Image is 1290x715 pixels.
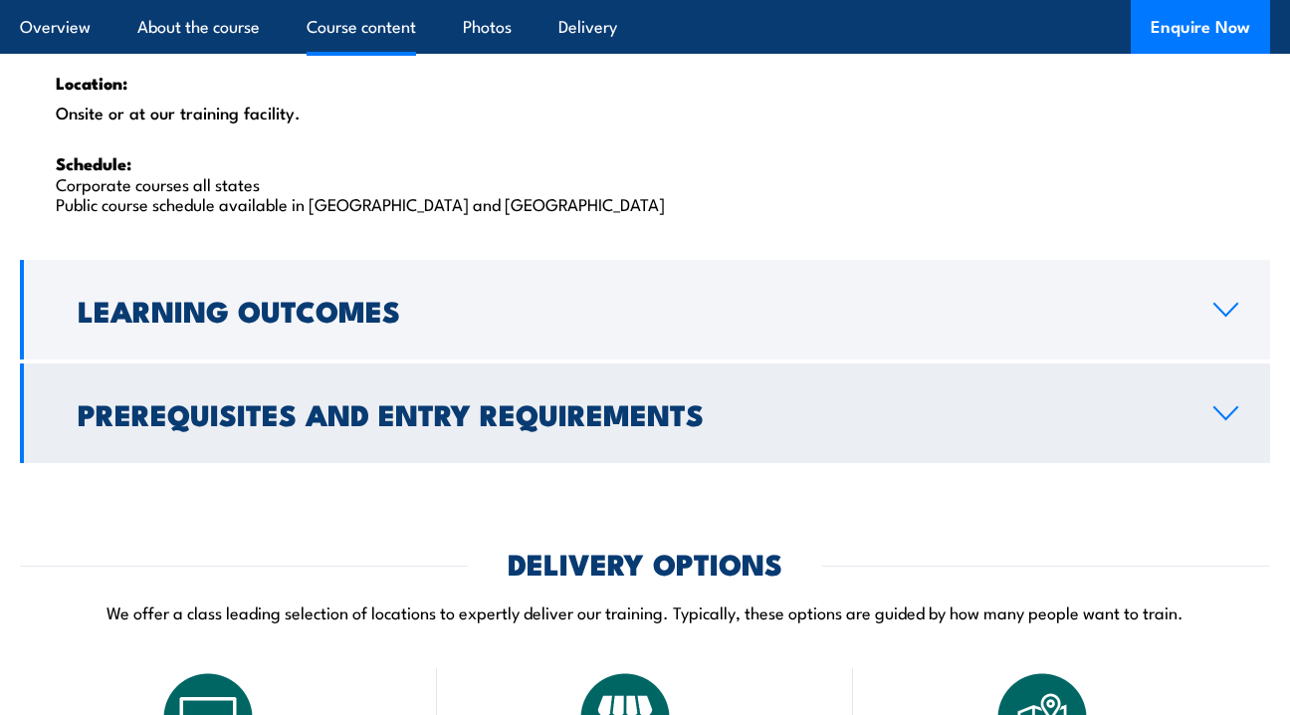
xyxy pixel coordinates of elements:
[78,400,1182,426] h2: Prerequisites and Entry Requirements
[20,260,1270,359] a: Learning Outcomes
[56,150,131,176] strong: Schedule:
[56,70,127,96] strong: Location:
[56,152,1234,213] p: Corporate courses all states Public course schedule available in [GEOGRAPHIC_DATA] and [GEOGRAPHI...
[20,363,1270,463] a: Prerequisites and Entry Requirements
[78,297,1182,323] h2: Learning Outcomes
[508,550,782,576] h2: DELIVERY OPTIONS
[20,600,1270,623] p: We offer a class leading selection of locations to expertly deliver our training. Typically, thes...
